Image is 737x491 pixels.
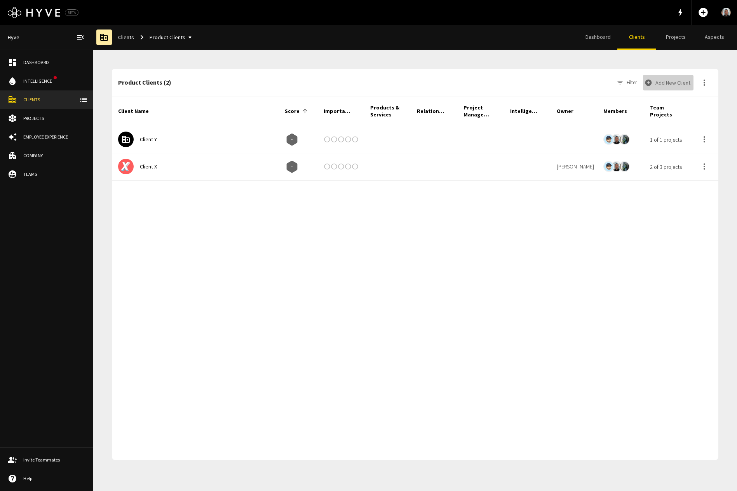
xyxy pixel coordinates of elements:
[282,96,321,127] div: Score
[118,108,149,115] div: Client Name
[291,135,293,144] p: -
[680,106,690,116] button: Sort
[400,106,411,116] button: Sort
[417,135,418,144] p: -
[291,163,293,171] p: -
[140,163,157,170] a: Client X
[5,30,23,45] a: Hyve
[370,163,372,171] p: -
[285,160,299,174] div: Collecting
[643,75,693,90] button: Add New Client
[612,133,621,146] img: Anthony Yam
[603,134,614,145] div: Tom Lynch
[446,106,457,116] button: Sort
[23,78,55,85] div: Intelligence
[285,108,300,115] div: Score
[647,96,693,127] div: Team Projects
[507,96,554,127] div: Intelligence
[367,96,414,127] div: Products & Services
[493,106,504,116] button: Sort
[611,134,622,145] div: Anthony Yam
[65,9,78,16] div: BETA
[619,134,630,145] div: Victor Ivanov
[463,104,493,118] div: Project Management
[650,163,682,171] button: 2 of 3 projects
[650,136,682,144] button: 1 of 1 projects
[370,135,372,144] p: -
[573,106,584,116] button: Sort
[370,104,400,118] div: Products & Services
[146,30,198,45] button: Product Clients
[695,4,712,21] button: Add
[619,161,630,172] div: Victor Ivanov
[23,171,85,178] div: Teams
[23,134,85,141] div: Employee Experience
[76,92,91,108] button: client-list
[23,59,85,66] div: Dashboard
[23,456,85,463] div: Invite Teammates
[300,106,310,116] button: Sort
[578,25,617,50] a: Dashboard
[8,76,17,86] span: water_drop
[23,475,85,482] div: Help
[321,96,367,127] div: Importance
[149,106,160,116] button: Sort
[23,152,85,159] div: Company
[460,96,507,127] div: Project Management
[611,161,622,172] div: Anthony Yam
[627,106,638,116] button: Sort
[118,79,614,86] h2: Product Clients (2)
[417,108,446,115] div: Relationships
[600,96,647,127] div: Members
[507,153,554,180] div: -
[620,133,629,146] img: Victor Ivanov
[115,30,137,45] a: Clients
[721,6,731,19] img: User Avatar
[620,160,629,173] img: Victor Ivanov
[540,106,551,116] button: Sort
[118,159,134,174] img: x-letter_53876-60368.jpg
[510,108,540,115] div: Intelligence
[285,132,299,147] div: Collecting
[603,108,627,115] div: Members
[614,75,640,90] button: Filter
[414,96,460,127] div: Relationships
[23,115,85,122] div: Projects
[695,25,734,50] a: Aspects
[557,108,573,115] div: Owner
[112,96,282,127] div: Client Name
[353,106,364,116] button: Sort
[604,135,613,144] img: Tom Lynch
[23,96,85,103] div: Clients
[698,7,709,18] span: add_circle
[507,126,554,153] div: -
[557,135,558,143] div: -
[656,25,695,50] a: Projects
[603,161,614,172] div: Tom Lynch
[617,25,656,50] a: Clients
[557,163,594,170] div: Anthony Yam
[604,162,613,171] img: Tom Lynch
[417,163,418,171] p: -
[650,104,680,118] div: Team Projects
[612,160,621,173] img: Anthony Yam
[554,96,600,127] div: Owner
[578,25,734,50] div: client navigation tabs
[463,163,465,171] p: -
[324,108,353,115] div: Importance
[463,135,465,144] p: -
[140,136,157,143] a: Client Y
